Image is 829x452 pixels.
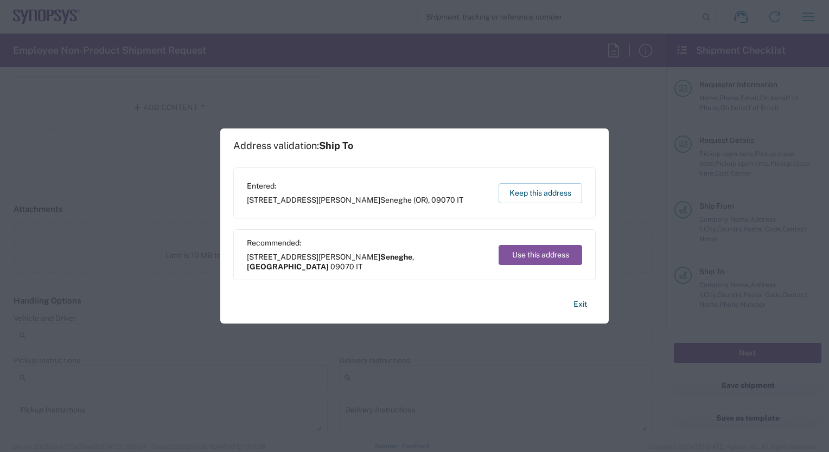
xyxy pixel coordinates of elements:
[431,196,455,204] span: 09070
[380,253,412,261] span: Seneghe
[247,238,488,248] span: Recommended:
[247,252,488,272] span: [STREET_ADDRESS][PERSON_NAME] ,
[499,183,582,203] button: Keep this address
[380,196,428,204] span: Seneghe (OR)
[499,245,582,265] button: Use this address
[247,195,463,205] span: [STREET_ADDRESS][PERSON_NAME] ,
[233,140,353,152] h1: Address validation:
[330,262,354,271] span: 09070
[247,181,463,191] span: Entered:
[247,262,329,271] span: [GEOGRAPHIC_DATA]
[319,140,353,151] span: Ship To
[565,295,596,314] button: Exit
[356,262,362,271] span: IT
[457,196,463,204] span: IT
